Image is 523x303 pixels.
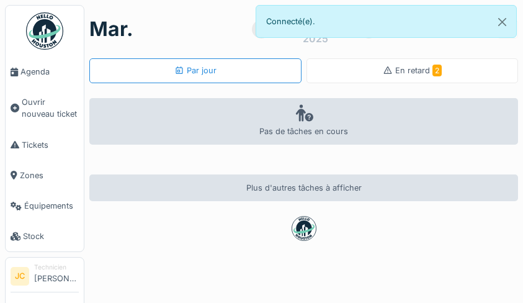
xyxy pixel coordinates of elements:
[20,170,79,181] span: Zones
[11,267,29,286] li: JC
[488,6,516,38] button: Close
[11,263,79,292] a: JC Technicien[PERSON_NAME]
[23,230,79,242] span: Stock
[89,17,133,41] h1: mar.
[22,139,79,151] span: Tickets
[89,174,518,201] div: Plus d'autres tâches à afficher
[22,96,79,120] span: Ouvrir nouveau ticket
[24,200,79,212] span: Équipements
[6,221,84,251] a: Stock
[89,98,518,145] div: Pas de tâches en cours
[34,263,79,289] li: [PERSON_NAME]
[6,87,84,129] a: Ouvrir nouveau ticket
[34,263,79,272] div: Technicien
[256,5,517,38] div: Connecté(e).
[26,12,63,50] img: Badge_color-CXgf-gQk.svg
[174,65,217,76] div: Par jour
[432,65,442,76] span: 2
[6,57,84,87] a: Agenda
[303,31,328,46] div: 2025
[6,191,84,221] a: Équipements
[395,66,442,75] span: En retard
[292,216,316,241] img: badge-BVDL4wpA.svg
[6,130,84,160] a: Tickets
[6,160,84,191] a: Zones
[20,66,79,78] span: Agenda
